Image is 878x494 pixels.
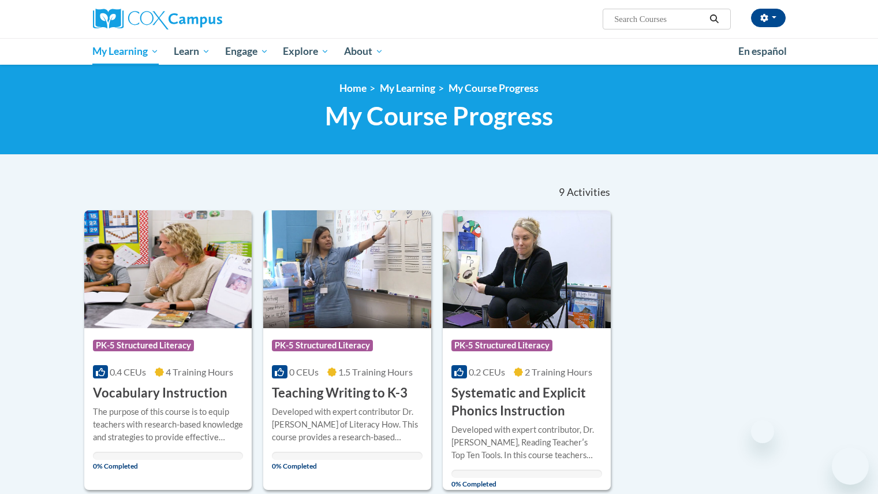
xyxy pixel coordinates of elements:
[613,12,705,26] input: Search Courses
[166,366,233,377] span: 4 Training Hours
[449,82,539,94] a: My Course Progress
[275,38,337,65] a: Explore
[84,210,252,490] a: Course LogoPK-5 Structured Literacy0.4 CEUs4 Training Hours Vocabulary InstructionThe purpose of ...
[451,384,602,420] h3: Systematic and Explicit Phonics Instruction
[283,44,329,58] span: Explore
[738,45,787,57] span: En español
[338,366,413,377] span: 1.5 Training Hours
[751,420,774,443] iframe: Close message
[263,210,431,328] img: Course Logo
[166,38,218,65] a: Learn
[443,210,611,490] a: Course LogoPK-5 Structured Literacy0.2 CEUs2 Training Hours Systematic and Explicit Phonics Instr...
[272,384,408,402] h3: Teaching Writing to K-3
[263,210,431,490] a: Course LogoPK-5 Structured Literacy0 CEUs1.5 Training Hours Teaching Writing to K-3Developed with...
[225,44,268,58] span: Engage
[93,340,194,351] span: PK-5 Structured Literacy
[174,44,210,58] span: Learn
[85,38,167,65] a: My Learning
[93,9,312,29] a: Cox Campus
[731,39,794,64] a: En español
[567,186,610,199] span: Activities
[76,38,803,65] div: Main menu
[832,448,869,485] iframe: Button to launch messaging window
[344,44,383,58] span: About
[272,340,373,351] span: PK-5 Structured Literacy
[325,101,553,131] span: My Course Progress
[93,9,222,29] img: Cox Campus
[93,384,227,402] h3: Vocabulary Instruction
[469,366,505,377] span: 0.2 CEUs
[84,210,252,328] img: Course Logo
[380,82,435,94] a: My Learning
[337,38,391,65] a: About
[92,44,159,58] span: My Learning
[559,186,565,199] span: 9
[705,12,723,26] button: Search
[110,366,146,377] span: 0.4 CEUs
[272,406,423,444] div: Developed with expert contributor Dr. [PERSON_NAME] of Literacy How. This course provides a resea...
[289,366,319,377] span: 0 CEUs
[751,9,786,27] button: Account Settings
[443,210,611,328] img: Course Logo
[339,82,367,94] a: Home
[451,340,552,351] span: PK-5 Structured Literacy
[451,424,602,462] div: Developed with expert contributor, Dr. [PERSON_NAME], Reading Teacherʹs Top Ten Tools. In this co...
[525,366,592,377] span: 2 Training Hours
[218,38,276,65] a: Engage
[93,406,244,444] div: The purpose of this course is to equip teachers with research-based knowledge and strategies to p...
